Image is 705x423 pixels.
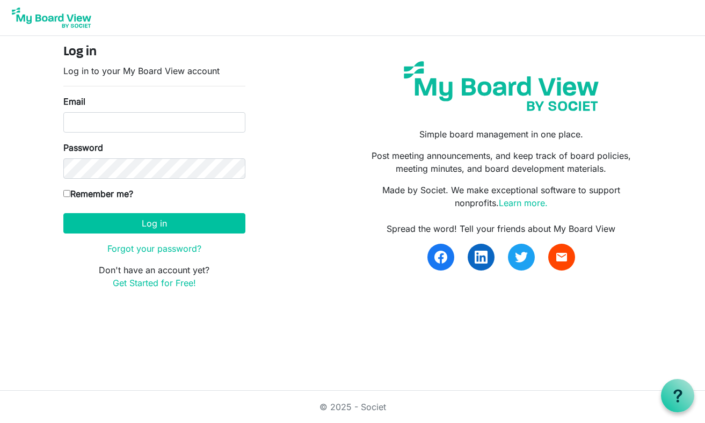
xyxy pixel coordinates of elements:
img: linkedin.svg [475,251,488,264]
label: Remember me? [63,187,133,200]
p: Simple board management in one place. [360,128,642,141]
p: Post meeting announcements, and keep track of board policies, meeting minutes, and board developm... [360,149,642,175]
img: facebook.svg [434,251,447,264]
a: © 2025 - Societ [319,402,386,412]
img: my-board-view-societ.svg [396,53,607,119]
img: My Board View Logo [9,4,95,31]
img: twitter.svg [515,251,528,264]
a: Get Started for Free! [113,278,196,288]
p: Made by Societ. We make exceptional software to support nonprofits. [360,184,642,209]
input: Remember me? [63,190,70,197]
a: Learn more. [499,198,548,208]
div: Spread the word! Tell your friends about My Board View [360,222,642,235]
label: Password [63,141,103,154]
a: Forgot your password? [107,243,201,254]
p: Log in to your My Board View account [63,64,245,77]
label: Email [63,95,85,108]
p: Don't have an account yet? [63,264,245,289]
a: email [548,244,575,271]
button: Log in [63,213,245,234]
span: email [555,251,568,264]
h4: Log in [63,45,245,60]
